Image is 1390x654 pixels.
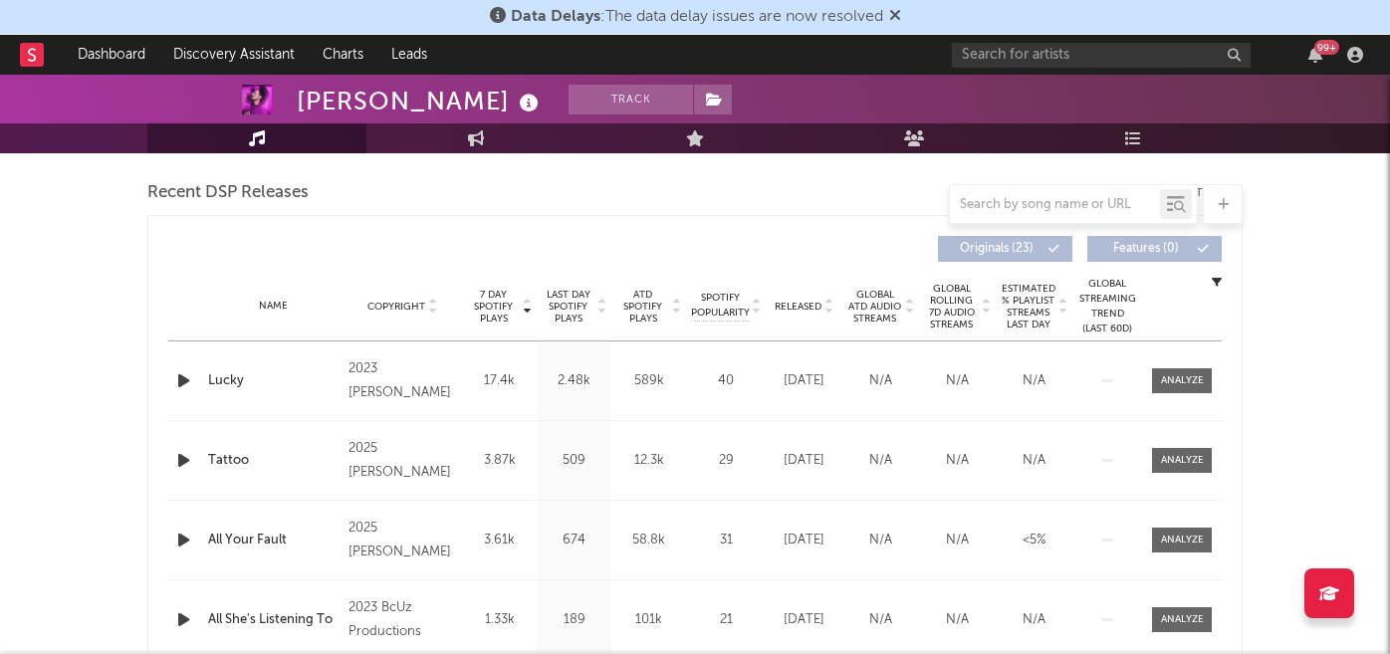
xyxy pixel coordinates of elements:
span: Data Delays [511,9,600,25]
div: 31 [691,531,761,550]
div: N/A [924,531,991,550]
button: 99+ [1308,47,1322,63]
div: N/A [1001,371,1067,391]
div: N/A [924,371,991,391]
div: Global Streaming Trend (Last 60D) [1077,277,1137,336]
input: Search for artists [952,43,1251,68]
div: 1.33k [467,610,532,630]
div: 99 + [1314,40,1339,55]
button: Features(0) [1087,236,1222,262]
div: 674 [542,531,606,550]
a: Discovery Assistant [159,35,309,75]
div: N/A [847,371,914,391]
div: [DATE] [771,610,837,630]
span: Dismiss [889,9,901,25]
a: All She's Listening To [208,610,339,630]
div: 589k [616,371,681,391]
div: [DATE] [771,451,837,471]
span: : The data delay issues are now resolved [511,9,883,25]
div: 12.3k [616,451,681,471]
div: 2.48k [542,371,606,391]
div: <5% [1001,531,1067,550]
span: Features ( 0 ) [1100,243,1192,255]
a: Leads [377,35,441,75]
a: All Your Fault [208,531,339,550]
span: Recent DSP Releases [147,181,309,205]
div: 3.87k [467,451,532,471]
div: N/A [924,610,991,630]
a: Charts [309,35,377,75]
span: 7 Day Spotify Plays [467,289,520,325]
div: [PERSON_NAME] [297,85,544,117]
div: N/A [847,531,914,550]
div: [DATE] [771,531,837,550]
div: 21 [691,610,761,630]
div: N/A [1001,451,1067,471]
span: Last Day Spotify Plays [542,289,594,325]
div: [DATE] [771,371,837,391]
span: Global Rolling 7D Audio Streams [924,283,979,330]
span: Copyright [367,301,425,313]
div: 101k [616,610,681,630]
div: 2023 [PERSON_NAME] [348,357,457,405]
div: 40 [691,371,761,391]
button: Track [569,85,693,114]
span: ATD Spotify Plays [616,289,669,325]
div: 2023 BcUz Productions [348,596,457,644]
div: 509 [542,451,606,471]
span: Originals ( 23 ) [951,243,1042,255]
a: Dashboard [64,35,159,75]
span: Released [775,301,821,313]
div: 2025 [PERSON_NAME] [348,517,457,564]
input: Search by song name or URL [950,197,1160,213]
div: 17.4k [467,371,532,391]
div: 3.61k [467,531,532,550]
a: Tattoo [208,451,339,471]
div: N/A [847,451,914,471]
div: 29 [691,451,761,471]
div: 58.8k [616,531,681,550]
span: Estimated % Playlist Streams Last Day [1001,283,1055,330]
div: N/A [847,610,914,630]
button: Originals(23) [938,236,1072,262]
a: Lucky [208,371,339,391]
div: 189 [542,610,606,630]
span: Spotify Popularity [691,291,750,321]
div: N/A [924,451,991,471]
span: Global ATD Audio Streams [847,289,902,325]
div: 2025 [PERSON_NAME] [348,437,457,485]
div: Name [208,299,339,314]
div: N/A [1001,610,1067,630]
